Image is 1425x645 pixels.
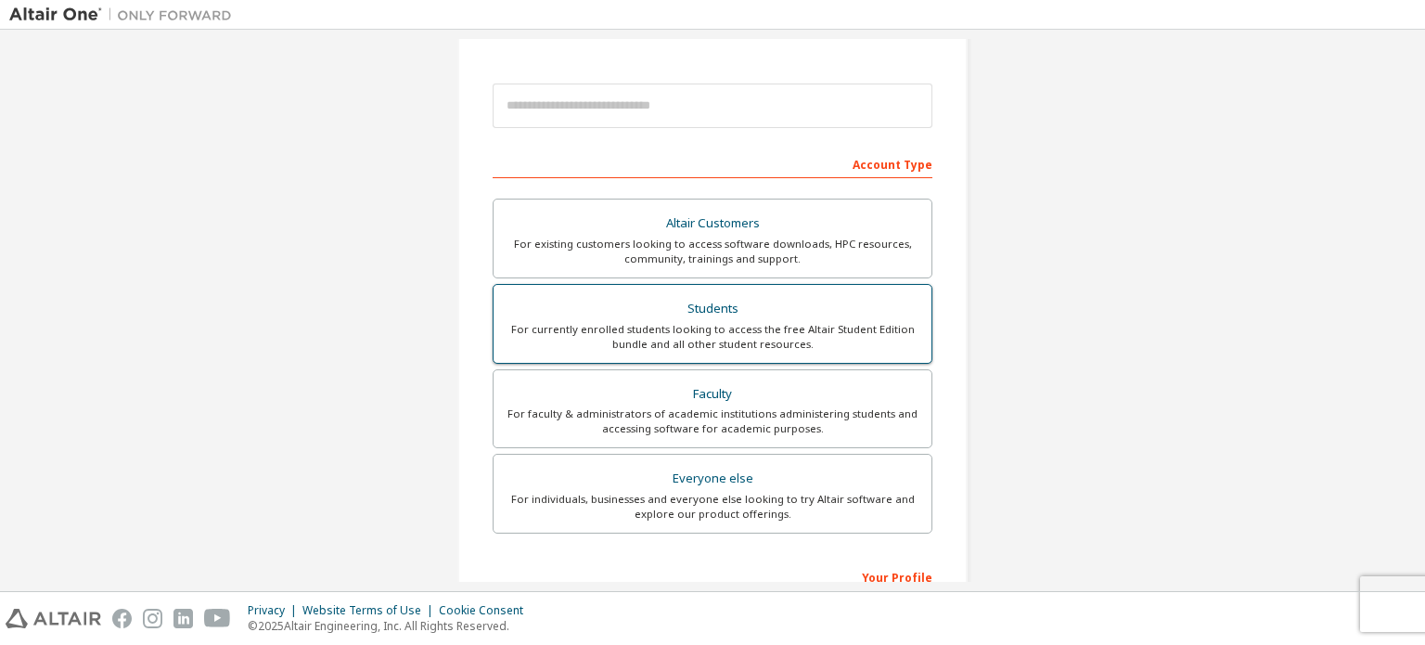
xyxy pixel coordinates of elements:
[204,609,231,628] img: youtube.svg
[493,148,932,178] div: Account Type
[505,296,920,322] div: Students
[9,6,241,24] img: Altair One
[112,609,132,628] img: facebook.svg
[6,609,101,628] img: altair_logo.svg
[493,561,932,591] div: Your Profile
[505,406,920,436] div: For faculty & administrators of academic institutions administering students and accessing softwa...
[505,237,920,266] div: For existing customers looking to access software downloads, HPC resources, community, trainings ...
[505,492,920,522] div: For individuals, businesses and everyone else looking to try Altair software and explore our prod...
[248,603,302,618] div: Privacy
[439,603,534,618] div: Cookie Consent
[505,381,920,407] div: Faculty
[505,322,920,352] div: For currently enrolled students looking to access the free Altair Student Edition bundle and all ...
[248,618,534,634] p: © 2025 Altair Engineering, Inc. All Rights Reserved.
[143,609,162,628] img: instagram.svg
[505,466,920,492] div: Everyone else
[302,603,439,618] div: Website Terms of Use
[505,211,920,237] div: Altair Customers
[173,609,193,628] img: linkedin.svg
